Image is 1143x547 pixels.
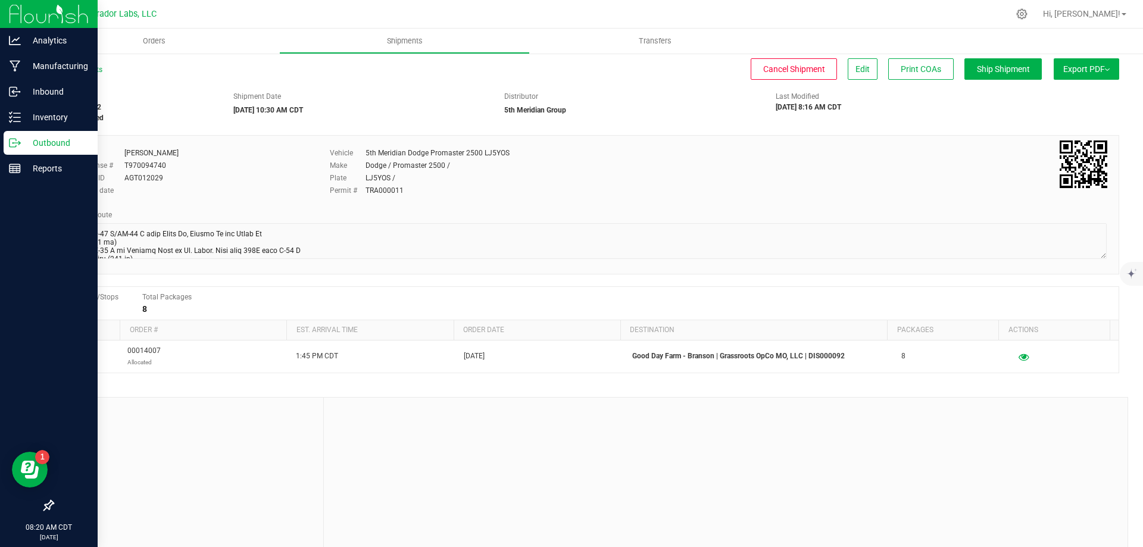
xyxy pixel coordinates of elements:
div: Dodge / Promaster 2500 / [366,160,450,171]
th: Order date [454,320,620,340]
label: Vehicle [330,148,366,158]
div: T970094740 [124,160,166,171]
p: [DATE] [5,533,92,542]
a: Transfers [530,29,780,54]
span: Hi, [PERSON_NAME]! [1043,9,1120,18]
strong: [DATE] 10:30 AM CDT [233,106,303,114]
th: Est. arrival time [286,320,453,340]
button: Edit [848,58,877,80]
inline-svg: Inventory [9,111,21,123]
div: 5th Meridian Dodge Promaster 2500 LJ5YOS [366,148,510,158]
span: Cancel Shipment [763,64,825,74]
button: Ship Shipment [964,58,1042,80]
button: Export PDF [1054,58,1119,80]
label: Permit # [330,185,366,196]
label: Plate [330,173,366,183]
a: Shipments [279,29,530,54]
span: Ship Shipment [977,64,1030,74]
span: Notes [62,407,314,421]
p: Allocated [127,357,161,368]
inline-svg: Reports [9,162,21,174]
iframe: Resource center [12,452,48,487]
span: Export PDF [1063,64,1110,74]
label: Make [330,160,366,171]
span: 1:45 PM CDT [296,351,338,362]
th: Packages [887,320,998,340]
iframe: Resource center unread badge [35,450,49,464]
span: [DATE] [464,351,485,362]
span: Print COAs [901,64,941,74]
p: Inbound [21,85,92,99]
span: Shipments [371,36,439,46]
div: AGT012029 [124,173,163,183]
span: Shipment # [52,91,216,102]
div: LJ5YOS / [366,173,395,183]
button: Cancel Shipment [751,58,837,80]
p: Reports [21,161,92,176]
p: Good Day Farm - Branson | Grassroots OpCo MO, LLC | DIS000092 [632,351,887,362]
th: Order # [120,320,286,340]
label: Shipment Date [233,91,281,102]
p: Analytics [21,33,92,48]
img: Scan me! [1060,140,1107,188]
span: Edit [855,64,870,74]
th: Destination [620,320,887,340]
span: Curador Labs, LLC [86,9,157,19]
p: 08:20 AM CDT [5,522,92,533]
span: Total Packages [142,293,192,301]
strong: 8 [142,304,147,314]
p: Inventory [21,110,92,124]
p: Manufacturing [21,59,92,73]
strong: 5th Meridian Group [504,106,566,114]
inline-svg: Manufacturing [9,60,21,72]
label: Last Modified [776,91,819,102]
span: 00014007 [127,345,161,368]
span: Transfers [623,36,688,46]
div: TRA000011 [366,185,404,196]
inline-svg: Outbound [9,137,21,149]
span: Orders [127,36,182,46]
inline-svg: Inbound [9,86,21,98]
strong: [DATE] 8:16 AM CDT [776,103,841,111]
p: Outbound [21,136,92,150]
div: Manage settings [1014,8,1029,20]
span: 8 [901,351,905,362]
a: Orders [29,29,279,54]
button: Print COAs [888,58,954,80]
th: Actions [998,320,1110,340]
label: Distributor [504,91,538,102]
qrcode: 20250828-002 [1060,140,1107,188]
div: [PERSON_NAME] [124,148,179,158]
inline-svg: Analytics [9,35,21,46]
